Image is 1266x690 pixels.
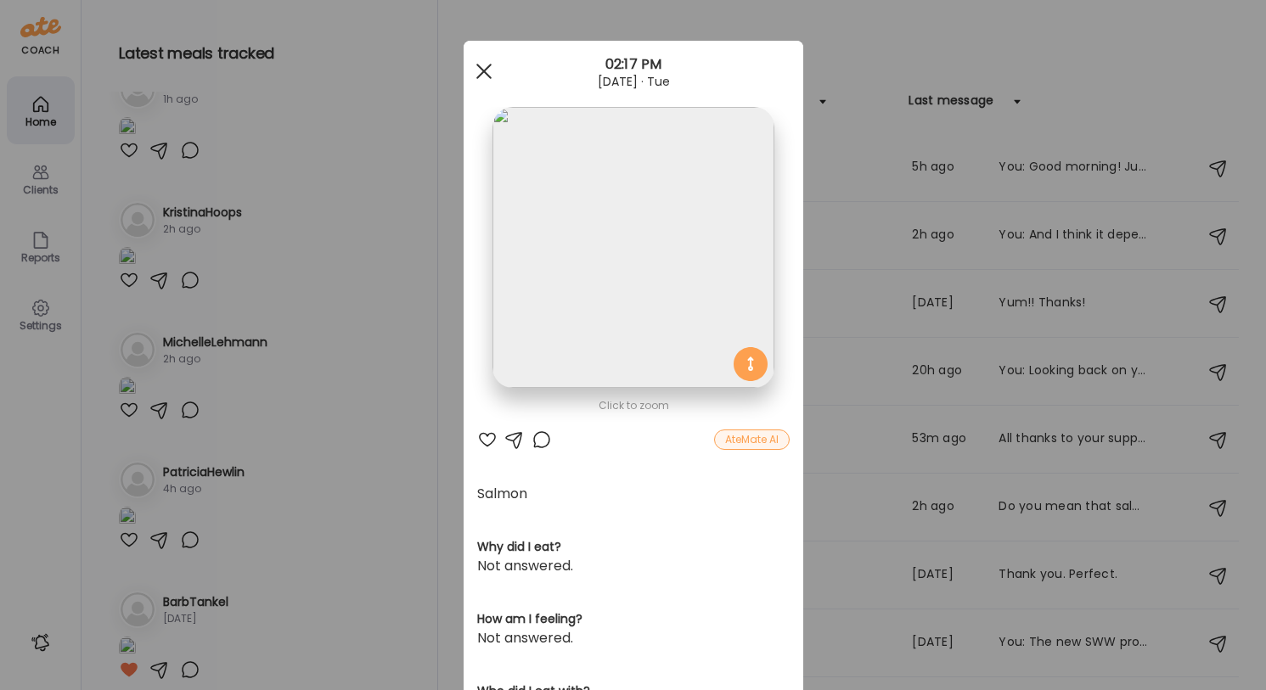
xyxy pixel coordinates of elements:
div: Not answered. [477,628,790,648]
div: [DATE] · Tue [464,75,803,88]
div: Salmon [477,484,790,504]
img: images%2FPmm2PXbGH0Z5JiI7kyACT0OViMx2%2FyPCnFpmafj8jVs6ZduQb%2FrX3FS3MoZBKvu8AJHTBt_1080 [492,107,774,388]
h3: How am I feeling? [477,610,790,628]
h3: Why did I eat? [477,538,790,556]
div: Not answered. [477,556,790,576]
div: AteMate AI [714,429,790,450]
div: Click to zoom [477,395,790,416]
div: 02:17 PM [464,54,803,75]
